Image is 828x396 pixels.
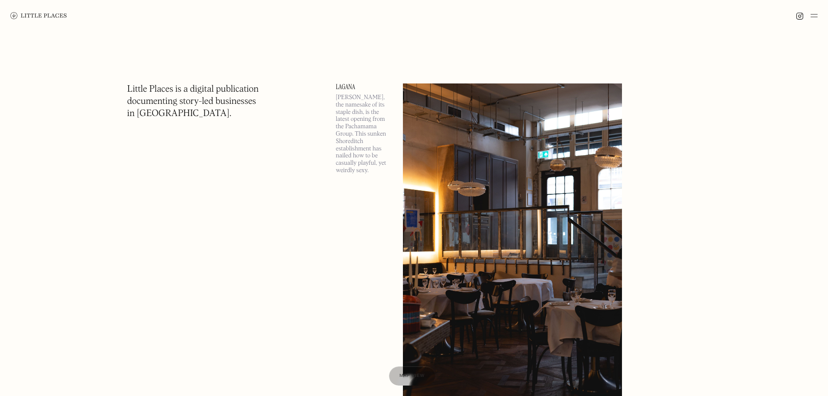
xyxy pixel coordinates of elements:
[336,94,392,174] p: [PERSON_NAME], the namesake of its staple dish, is the latest opening from the Pachamama Group. T...
[127,83,259,120] h1: Little Places is a digital publication documenting story-led businesses in [GEOGRAPHIC_DATA].
[399,373,425,378] span: Map view
[389,366,435,386] a: Map view
[336,83,392,90] a: Lagana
